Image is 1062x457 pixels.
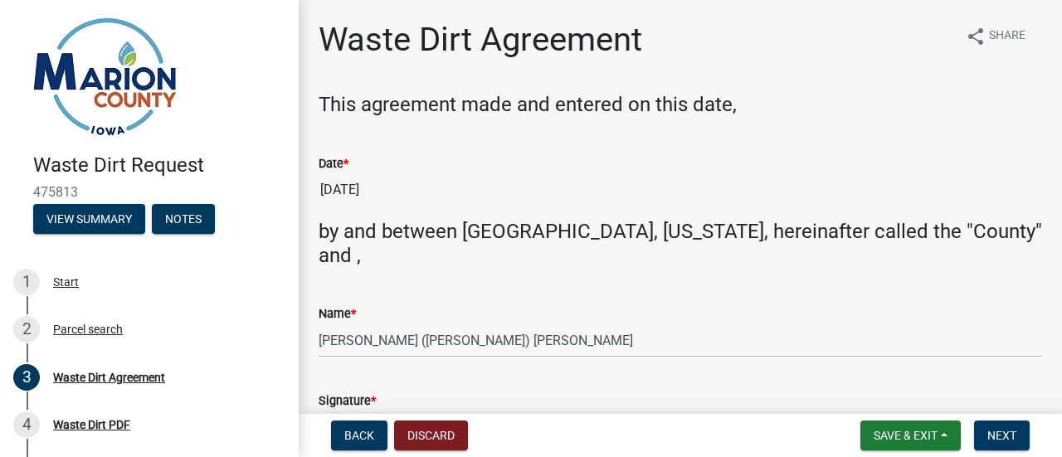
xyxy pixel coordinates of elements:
[319,20,642,60] h1: Waste Dirt Agreement
[319,396,376,407] label: Signature
[53,276,79,288] div: Start
[53,419,130,430] div: Waste Dirt PDF
[319,220,1042,268] h4: by and between [GEOGRAPHIC_DATA], [US_STATE], hereinafter called the "County" and ,
[989,27,1025,46] span: Share
[53,323,123,335] div: Parcel search
[33,213,145,226] wm-modal-confirm: Summary
[33,184,265,200] span: 475813
[33,153,285,177] h4: Waste Dirt Request
[952,20,1039,52] button: shareShare
[152,213,215,226] wm-modal-confirm: Notes
[974,421,1030,450] button: Next
[13,364,40,391] div: 3
[344,429,374,442] span: Back
[33,17,177,136] img: Marion County, Iowa
[319,158,348,170] label: Date
[319,93,1042,117] h4: This agreement made and entered on this date,
[966,27,986,46] i: share
[33,204,145,234] button: View Summary
[987,429,1016,442] span: Next
[13,316,40,343] div: 2
[394,421,468,450] button: Discard
[319,309,356,320] label: Name
[860,421,961,450] button: Save & Exit
[874,429,938,442] span: Save & Exit
[152,204,215,234] button: Notes
[331,421,387,450] button: Back
[53,372,165,383] div: Waste Dirt Agreement
[13,269,40,295] div: 1
[13,411,40,438] div: 4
